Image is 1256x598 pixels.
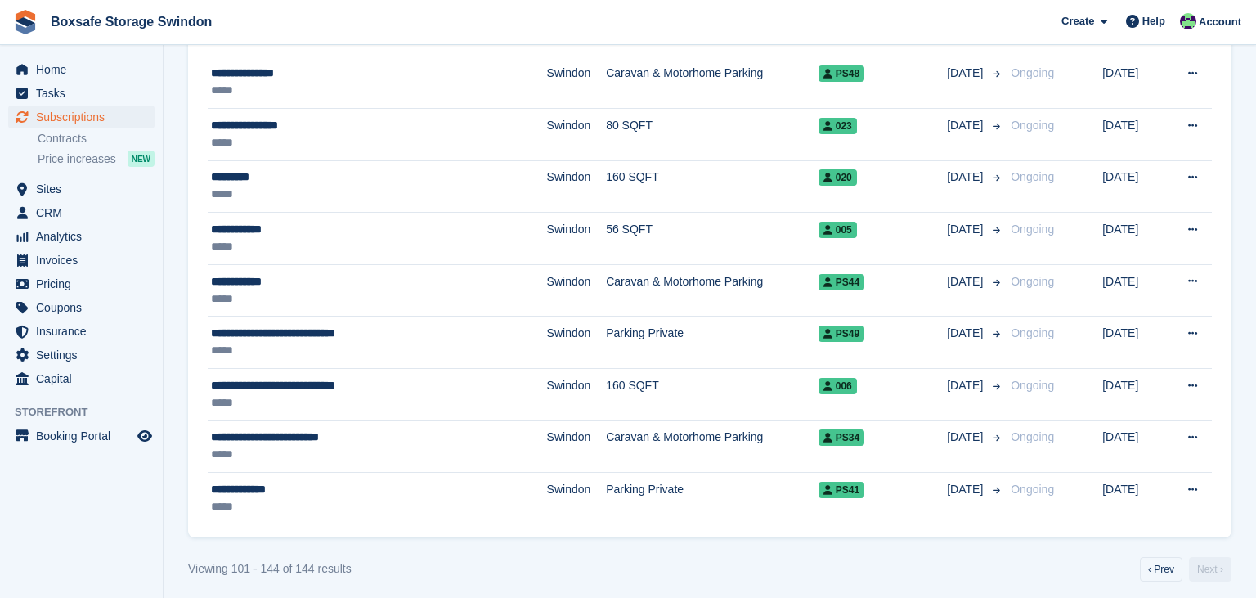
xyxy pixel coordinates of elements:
[819,118,857,134] span: 023
[8,58,155,81] a: menu
[36,106,134,128] span: Subscriptions
[947,377,986,394] span: [DATE]
[1102,213,1165,265] td: [DATE]
[819,482,864,498] span: PS41
[947,169,986,186] span: [DATE]
[819,429,864,446] span: PS34
[819,222,857,238] span: 005
[1011,430,1054,443] span: Ongoing
[8,296,155,319] a: menu
[36,82,134,105] span: Tasks
[547,160,607,213] td: Swindon
[1142,13,1165,29] span: Help
[135,426,155,446] a: Preview store
[8,425,155,447] a: menu
[1140,557,1182,582] a: Previous
[1102,420,1165,473] td: [DATE]
[1180,13,1196,29] img: Kim Virabi
[819,326,864,342] span: PS49
[606,160,819,213] td: 160 SQFT
[36,225,134,248] span: Analytics
[1061,13,1094,29] span: Create
[1011,483,1054,496] span: Ongoing
[547,264,607,317] td: Swindon
[606,109,819,161] td: 80 SQFT
[819,65,864,82] span: PS48
[1011,275,1054,288] span: Ongoing
[38,150,155,168] a: Price increases NEW
[606,213,819,265] td: 56 SQFT
[947,429,986,446] span: [DATE]
[947,117,986,134] span: [DATE]
[547,473,607,524] td: Swindon
[8,249,155,272] a: menu
[36,344,134,366] span: Settings
[8,201,155,224] a: menu
[36,296,134,319] span: Coupons
[819,169,857,186] span: 020
[188,560,352,578] div: Viewing 101 - 144 of 144 results
[947,273,986,290] span: [DATE]
[8,272,155,295] a: menu
[947,325,986,342] span: [DATE]
[38,131,155,146] a: Contracts
[606,317,819,369] td: Parking Private
[36,178,134,200] span: Sites
[1011,326,1054,339] span: Ongoing
[36,320,134,343] span: Insurance
[606,420,819,473] td: Caravan & Motorhome Parking
[1011,66,1054,79] span: Ongoing
[1102,473,1165,524] td: [DATE]
[1102,317,1165,369] td: [DATE]
[8,225,155,248] a: menu
[819,274,864,290] span: PS44
[15,404,163,420] span: Storefront
[1102,160,1165,213] td: [DATE]
[547,317,607,369] td: Swindon
[36,249,134,272] span: Invoices
[1011,170,1054,183] span: Ongoing
[13,10,38,34] img: stora-icon-8386f47178a22dfd0bd8f6a31ec36ba5ce8667c1dd55bd0f319d3a0aa187defe.svg
[1102,56,1165,109] td: [DATE]
[38,151,116,167] span: Price increases
[547,369,607,421] td: Swindon
[547,109,607,161] td: Swindon
[1102,109,1165,161] td: [DATE]
[8,82,155,105] a: menu
[1102,369,1165,421] td: [DATE]
[606,56,819,109] td: Caravan & Motorhome Parking
[36,58,134,81] span: Home
[819,378,857,394] span: 006
[606,264,819,317] td: Caravan & Motorhome Parking
[36,272,134,295] span: Pricing
[8,106,155,128] a: menu
[1011,223,1054,236] span: Ongoing
[1199,14,1241,30] span: Account
[8,344,155,366] a: menu
[1011,119,1054,132] span: Ongoing
[1102,264,1165,317] td: [DATE]
[947,65,986,82] span: [DATE]
[547,213,607,265] td: Swindon
[44,8,218,35] a: Boxsafe Storage Swindon
[547,56,607,109] td: Swindon
[8,367,155,390] a: menu
[1011,379,1054,392] span: Ongoing
[8,320,155,343] a: menu
[547,420,607,473] td: Swindon
[128,151,155,167] div: NEW
[606,473,819,524] td: Parking Private
[36,367,134,390] span: Capital
[36,201,134,224] span: CRM
[947,481,986,498] span: [DATE]
[947,221,986,238] span: [DATE]
[606,369,819,421] td: 160 SQFT
[1137,557,1235,582] nav: Pages
[1189,557,1231,582] a: Next
[8,178,155,200] a: menu
[36,425,134,447] span: Booking Portal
